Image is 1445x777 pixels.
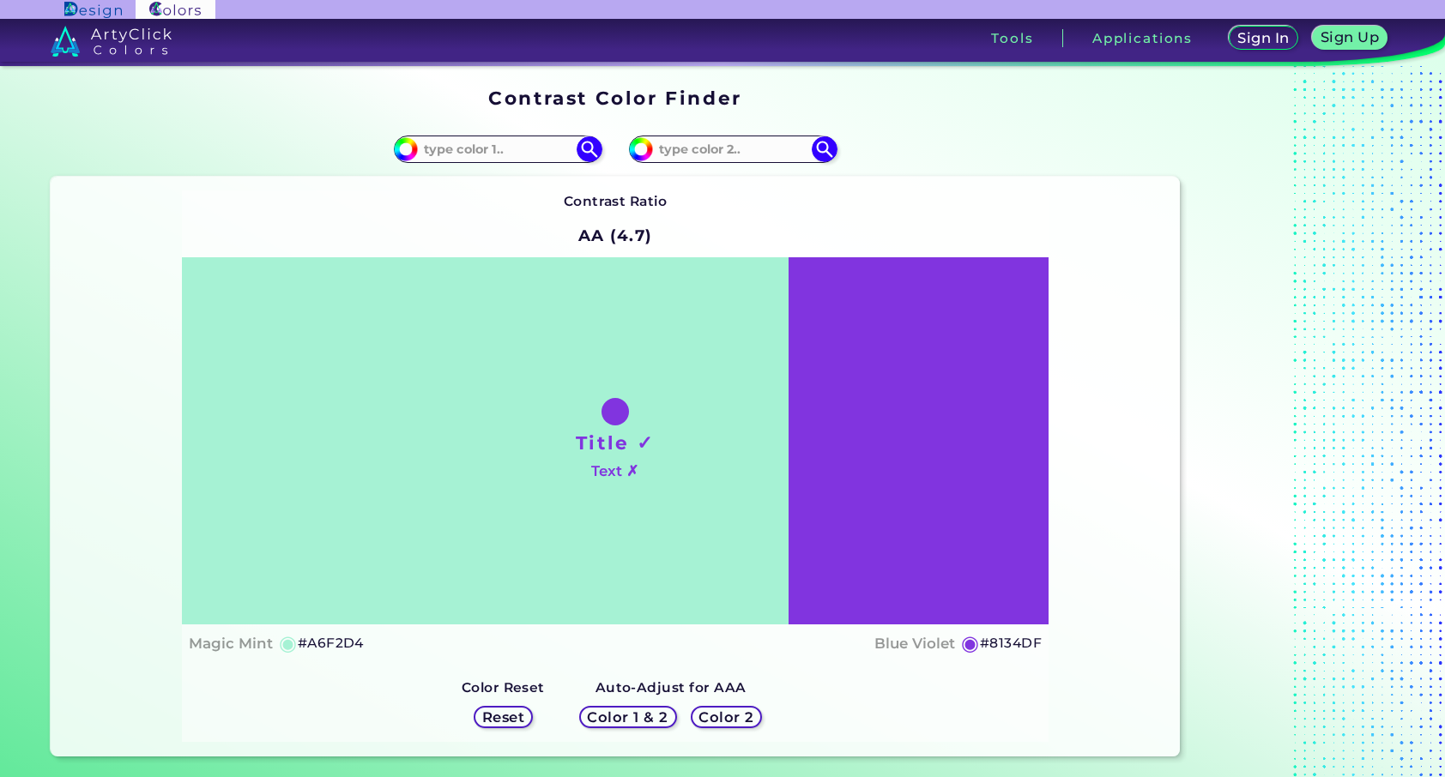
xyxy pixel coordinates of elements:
img: ArtyClick Design logo [64,2,122,18]
h5: Color 2 [701,711,751,724]
h1: Title ✓ [576,430,655,455]
h3: Applications [1092,32,1193,45]
img: icon search [812,136,837,162]
a: Sign Up [1316,27,1384,49]
strong: Auto-Adjust for AAA [596,679,747,696]
h5: ◉ [279,633,298,654]
strong: Color Reset [462,679,545,696]
img: icon search [577,136,602,162]
h5: #A6F2D4 [298,632,364,654]
h2: AA (4.7) [571,216,661,254]
h4: Text ✗ [591,459,638,484]
img: logo_artyclick_colors_white.svg [51,26,172,57]
h5: Sign Up [1323,31,1376,44]
h5: Reset [484,711,523,724]
h4: Magic Mint [189,631,273,656]
strong: Contrast Ratio [564,193,668,209]
h1: Contrast Color Finder [488,85,741,111]
input: type color 2.. [653,137,813,160]
h5: ◉ [961,633,980,654]
h4: Blue Violet [874,631,955,656]
input: type color 1.. [418,137,577,160]
h5: Color 1 & 2 [591,711,664,724]
a: Sign In [1232,27,1296,49]
h3: Tools [991,32,1033,45]
h5: #8134DF [980,632,1042,654]
h5: Sign In [1240,32,1286,45]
